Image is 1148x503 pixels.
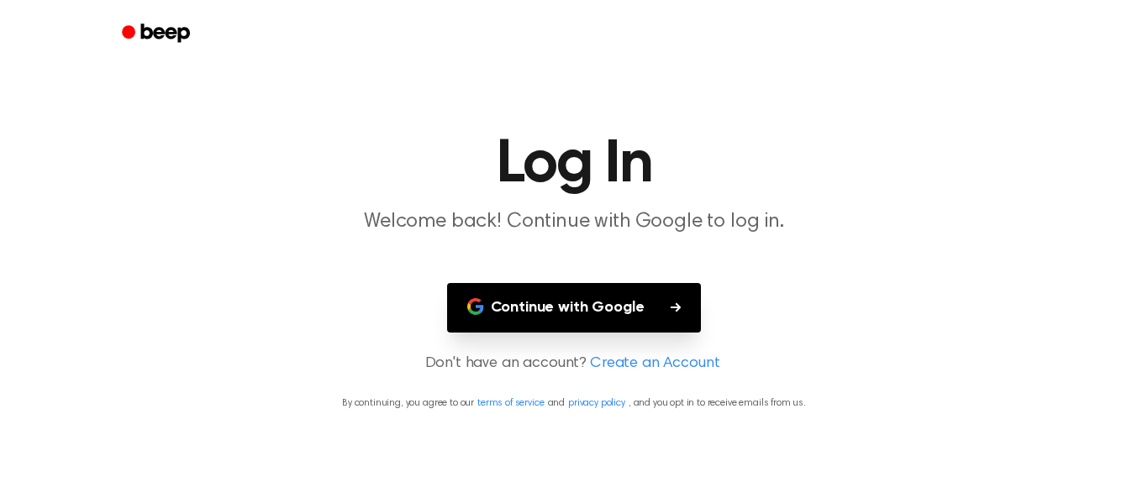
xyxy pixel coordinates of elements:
[477,398,544,408] a: terms of service
[110,18,205,50] a: Beep
[144,134,1004,195] h1: Log In
[251,208,897,236] p: Welcome back! Continue with Google to log in.
[20,396,1128,411] p: By continuing, you agree to our and , and you opt in to receive emails from us.
[568,398,625,408] a: privacy policy
[20,353,1128,375] p: Don't have an account?
[447,283,702,333] button: Continue with Google
[590,353,719,375] a: Create an Account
